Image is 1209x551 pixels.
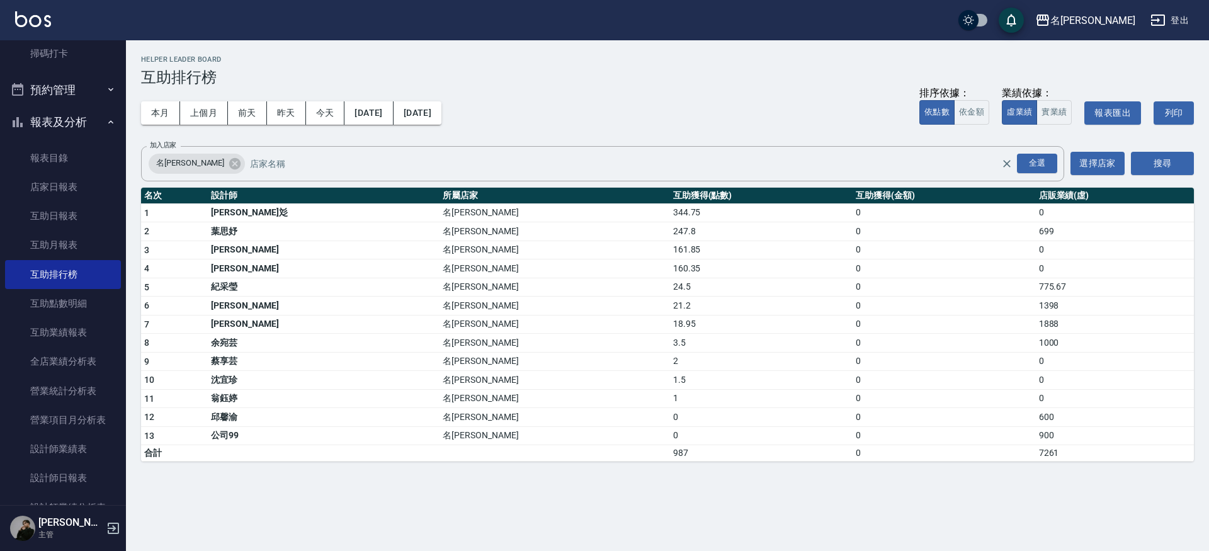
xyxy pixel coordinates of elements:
button: 列印 [1154,101,1194,125]
div: 全選 [1017,154,1057,173]
td: 160.35 [670,259,853,278]
div: 排序依據： [919,87,989,100]
td: 名[PERSON_NAME] [440,315,669,334]
a: 互助日報表 [5,202,121,230]
button: 依點數 [919,100,955,125]
button: Clear [998,155,1016,173]
span: 11 [144,394,155,404]
a: 營業統計分析表 [5,377,121,406]
td: 0 [1036,371,1194,390]
span: 5 [144,282,149,292]
span: 4 [144,263,149,273]
a: 營業項目月分析表 [5,406,121,435]
a: 報表目錄 [5,144,121,173]
td: 7261 [1036,445,1194,462]
td: 0 [670,408,853,427]
span: 2 [144,226,149,236]
td: 2 [670,352,853,371]
td: 1 [670,389,853,408]
a: 互助排行榜 [5,260,121,289]
td: [PERSON_NAME] [208,259,440,278]
td: 3.5 [670,334,853,353]
td: 名[PERSON_NAME] [440,371,669,390]
a: 互助業績報表 [5,318,121,347]
button: 今天 [306,101,345,125]
td: 344.75 [670,203,853,222]
td: 775.67 [1036,278,1194,297]
td: 0 [853,371,1035,390]
button: 虛業績 [1002,100,1037,125]
td: 247.8 [670,222,853,241]
td: 0 [853,334,1035,353]
td: 0 [853,426,1035,445]
td: 名[PERSON_NAME] [440,389,669,408]
h3: 互助排行榜 [141,69,1194,86]
button: save [999,8,1024,33]
button: 選擇店家 [1070,152,1125,175]
th: 名次 [141,188,208,204]
td: 名[PERSON_NAME] [440,297,669,315]
td: 邱馨渝 [208,408,440,427]
input: 店家名稱 [247,152,1023,174]
td: 0 [853,241,1035,259]
a: 掃碼打卡 [5,39,121,68]
span: 10 [144,375,155,385]
a: 互助月報表 [5,230,121,259]
button: 實業績 [1036,100,1072,125]
th: 互助獲得(金額) [853,188,1035,204]
a: 設計師日報表 [5,463,121,492]
td: 名[PERSON_NAME] [440,352,669,371]
td: 987 [670,445,853,462]
div: 名[PERSON_NAME] [149,154,245,174]
td: 翁鈺婷 [208,389,440,408]
td: 余宛芸 [208,334,440,353]
td: 葉思妤 [208,222,440,241]
button: 上個月 [180,101,228,125]
img: Person [10,516,35,541]
button: 前天 [228,101,267,125]
td: 0 [1036,389,1194,408]
span: 13 [144,431,155,441]
td: 紀采瑩 [208,278,440,297]
td: 名[PERSON_NAME] [440,278,669,297]
td: 1398 [1036,297,1194,315]
td: 名[PERSON_NAME] [440,426,669,445]
span: 7 [144,319,149,329]
span: 12 [144,412,155,422]
td: 0 [853,389,1035,408]
td: [PERSON_NAME] [208,315,440,334]
td: 161.85 [670,241,853,259]
table: a dense table [141,188,1194,462]
th: 所屬店家 [440,188,669,204]
span: 8 [144,338,149,348]
td: 名[PERSON_NAME] [440,334,669,353]
td: 18.95 [670,315,853,334]
td: 0 [670,426,853,445]
td: 1.5 [670,371,853,390]
td: 900 [1036,426,1194,445]
button: [DATE] [344,101,393,125]
button: 本月 [141,101,180,125]
p: 主管 [38,529,103,540]
a: 設計師業績表 [5,435,121,463]
a: 互助點數明細 [5,289,121,318]
td: 1000 [1036,334,1194,353]
td: 0 [853,315,1035,334]
td: 名[PERSON_NAME] [440,259,669,278]
th: 設計師 [208,188,440,204]
td: 699 [1036,222,1194,241]
button: 名[PERSON_NAME] [1030,8,1140,33]
td: 0 [853,297,1035,315]
td: 名[PERSON_NAME] [440,408,669,427]
td: 0 [853,203,1035,222]
span: 9 [144,356,149,366]
button: 搜尋 [1131,152,1194,175]
td: 0 [853,408,1035,427]
button: 登出 [1145,9,1194,32]
span: 3 [144,245,149,255]
button: 依金額 [954,100,989,125]
div: 名[PERSON_NAME] [1050,13,1135,28]
td: [PERSON_NAME] [208,297,440,315]
td: 蔡享芸 [208,352,440,371]
td: 0 [1036,203,1194,222]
